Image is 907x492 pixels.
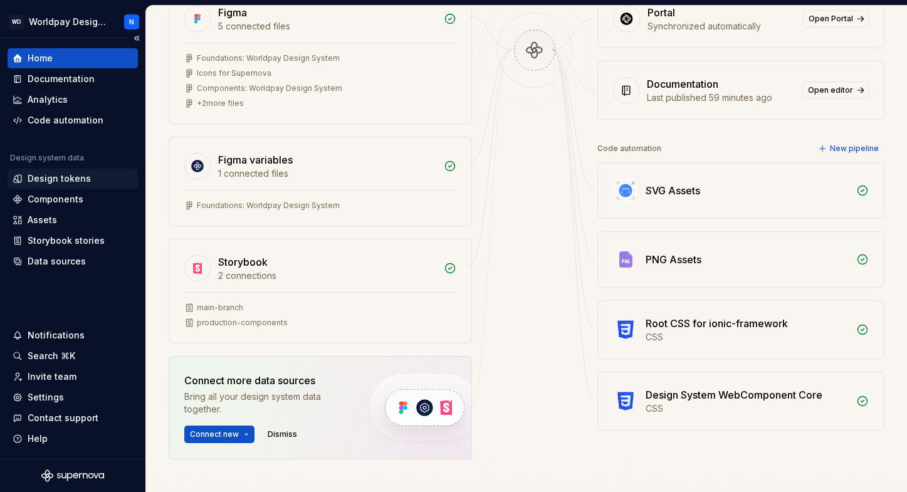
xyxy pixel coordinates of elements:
div: SVG Assets [646,183,700,198]
div: CSS [646,331,849,343]
span: Open editor [808,85,853,95]
button: Connect new [184,426,254,443]
svg: Supernova Logo [41,469,104,482]
div: Foundations: Worldpay Design System [197,201,340,211]
div: Icons for Supernova [197,68,271,78]
a: Open editor [802,81,869,99]
div: Notifications [28,329,85,342]
div: Invite team [28,370,76,383]
div: + 2 more files [197,98,244,108]
div: Portal [647,5,675,20]
div: Design System WebComponent Core [646,387,822,402]
div: 1 connected files [218,167,436,180]
span: Connect new [190,429,239,439]
a: Settings [8,387,138,407]
div: main-branch [197,303,243,313]
button: New pipeline [814,140,884,157]
button: WDWorldpay Design SystemN [3,8,143,35]
div: 5 connected files [218,20,436,33]
div: PNG Assets [646,252,701,267]
div: Code automation [597,140,661,157]
div: Settings [28,391,64,404]
div: production-components [197,318,288,328]
div: Figma [218,5,247,20]
div: Storybook [218,254,268,270]
a: Storybook stories [8,231,138,251]
div: Assets [28,214,57,226]
div: Home [28,52,53,65]
button: Dismiss [262,426,303,443]
div: Help [28,432,48,445]
div: Synchronized automatically [647,20,795,33]
a: Storybook2 connectionsmain-branchproduction-components [169,239,472,343]
button: Collapse sidebar [128,29,145,47]
div: Documentation [647,76,718,92]
a: Invite team [8,367,138,387]
div: Worldpay Design System [29,16,109,28]
div: Bring all your design system data together. [184,390,347,416]
a: Figma variables1 connected filesFoundations: Worldpay Design System [169,137,472,226]
div: Design system data [10,153,84,163]
button: Search ⌘K [8,346,138,366]
div: Foundations: Worldpay Design System [197,53,340,63]
div: Root CSS for ionic-framework [646,316,788,331]
div: Figma variables [218,152,293,167]
span: Dismiss [268,429,297,439]
div: Components: Worldpay Design System [197,83,342,93]
div: Search ⌘K [28,350,75,362]
a: Documentation [8,69,138,89]
div: 2 connections [218,270,436,282]
div: Connect more data sources [184,373,347,388]
a: Analytics [8,90,138,110]
div: Last published 59 minutes ago [647,92,795,104]
button: Notifications [8,325,138,345]
div: Contact support [28,412,98,424]
button: Help [8,429,138,449]
span: Open Portal [809,14,853,24]
div: Documentation [28,73,95,85]
div: Design tokens [28,172,91,185]
a: Open Portal [803,10,869,28]
div: CSS [646,402,849,415]
div: Analytics [28,93,68,106]
a: Design tokens [8,169,138,189]
a: Home [8,48,138,68]
a: Data sources [8,251,138,271]
div: WD [9,14,24,29]
div: Data sources [28,255,86,268]
div: Components [28,193,83,206]
span: New pipeline [830,144,879,154]
div: Storybook stories [28,234,105,247]
button: Contact support [8,408,138,428]
a: Components [8,189,138,209]
div: N [129,17,134,27]
a: Code automation [8,110,138,130]
a: Assets [8,210,138,230]
div: Code automation [28,114,103,127]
